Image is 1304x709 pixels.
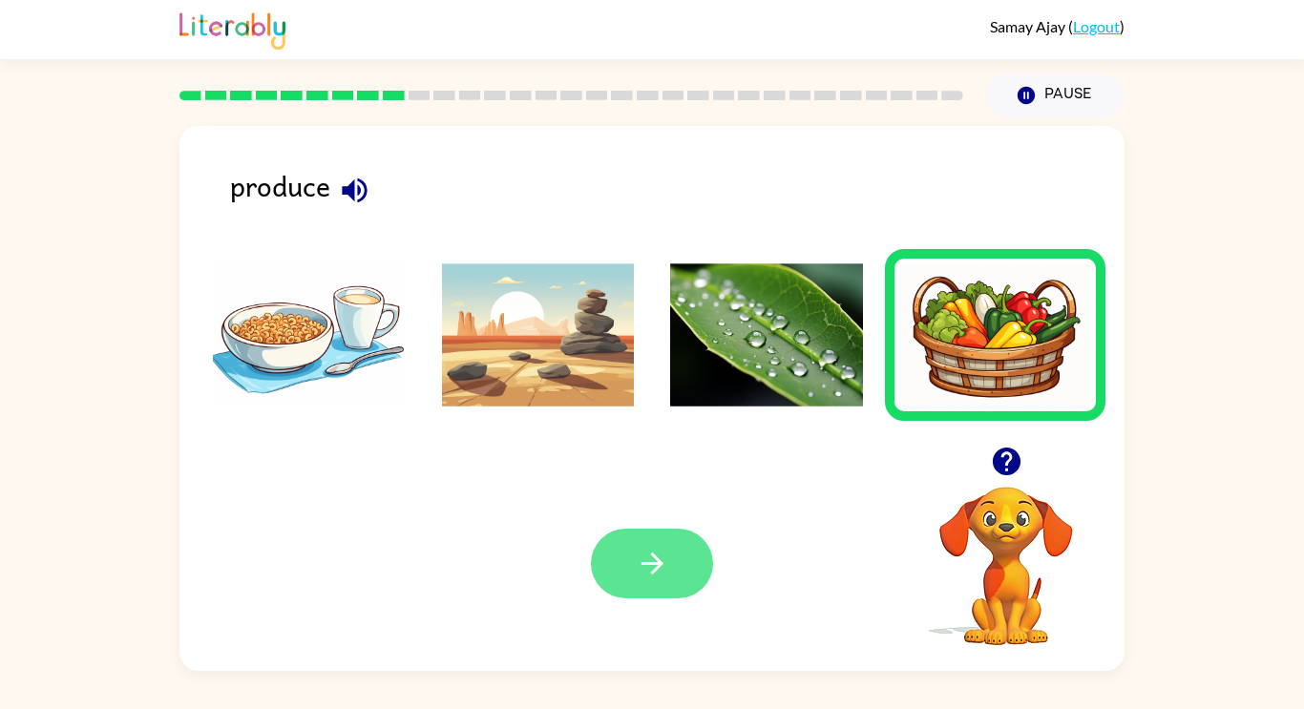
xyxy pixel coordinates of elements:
[230,164,1125,224] div: produce
[442,263,635,407] img: Answer choice 2
[911,457,1102,648] video: Your browser must support playing .mp4 files to use Literably. Please try using another browser.
[179,8,285,50] img: Literably
[213,263,406,407] img: Answer choice 1
[1073,17,1120,35] a: Logout
[670,263,863,407] img: Answer choice 3
[990,17,1125,35] div: ( )
[986,73,1125,117] button: Pause
[899,263,1092,407] img: Answer choice 4
[990,17,1068,35] span: Samay Ajay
